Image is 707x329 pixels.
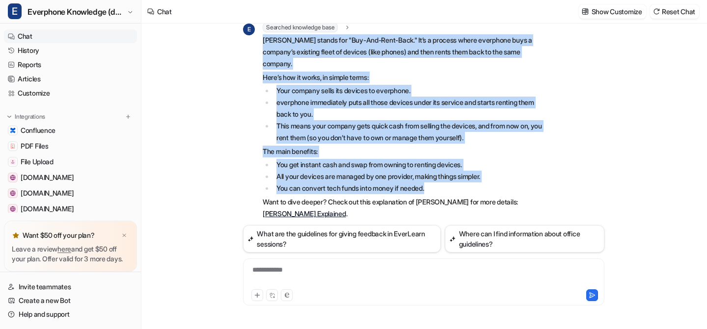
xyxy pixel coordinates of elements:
[4,112,48,122] button: Integrations
[21,204,74,214] span: [DOMAIN_NAME]
[4,202,137,216] a: status.everphone.com[DOMAIN_NAME]
[125,113,132,120] img: menu_add.svg
[10,206,16,212] img: status.everphone.com
[263,196,550,220] p: Want to dive deeper? Check out this explanation of [PERSON_NAME] for more details: .
[10,143,16,149] img: PDF Files
[4,171,137,184] a: www.linkedin.com[DOMAIN_NAME]
[121,232,127,239] img: x
[263,146,550,157] p: The main benefits:
[4,280,137,294] a: Invite teammates
[653,8,660,15] img: reset
[4,86,137,100] a: Customize
[4,307,137,321] a: Help and support
[10,190,16,196] img: apidocs.everphone.app
[6,113,13,120] img: expand menu
[23,230,95,240] p: Want $50 off your plan?
[273,182,550,194] li: You can convert tech funds into money if needed.
[21,173,74,182] span: [DOMAIN_NAME]
[592,6,642,17] p: Show Customize
[10,175,16,180] img: www.linkedin.com
[4,29,137,43] a: Chat
[12,244,129,264] p: Leave a review and get $50 off your plan. Offer valid for 3 more days.
[243,225,441,253] button: What are the guidelines for giving feedback in EverLearn sessions?
[10,159,16,165] img: File Upload
[21,141,48,151] span: PDF Files
[57,245,71,253] a: here
[4,139,137,153] a: PDF FilesPDF Files
[263,34,550,70] p: [PERSON_NAME] stands for "Buy-And-Rent-Back." It’s a process where everphone buys a company’s exi...
[21,126,55,135] span: Confluence
[27,5,125,19] span: Everphone Knowledge (default)
[21,157,54,167] span: File Upload
[650,4,699,19] button: Reset Chat
[21,188,74,198] span: [DOMAIN_NAME]
[4,58,137,72] a: Reports
[12,231,20,239] img: star
[243,24,255,35] span: E
[15,113,45,121] p: Integrations
[10,127,16,133] img: Confluence
[263,23,338,32] span: Searched knowledge base
[579,4,646,19] button: Show Customize
[445,225,604,253] button: Where can I find information about office guidelines?
[263,209,346,218] a: [PERSON_NAME] Explained
[273,120,550,144] li: This means your company gets quick cash from selling the devices, and from now on, you rent them ...
[4,124,137,137] a: ConfluenceConfluence
[273,97,550,120] li: everphone immediately puts all those devices under its service and starts renting them back to you.
[273,171,550,182] li: All your devices are managed by one provider, making things simpler.
[582,8,589,15] img: customize
[157,6,172,17] div: Chat
[263,72,550,83] p: Here’s how it works, in simple terms:
[4,186,137,200] a: apidocs.everphone.app[DOMAIN_NAME]
[273,159,550,171] li: You get instant cash and swap from owning to renting devices.
[4,294,137,307] a: Create a new Bot
[4,44,137,57] a: History
[8,3,22,19] span: E
[4,155,137,169] a: File UploadFile Upload
[273,85,550,97] li: Your company sells its devices to everphone.
[4,72,137,86] a: Articles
